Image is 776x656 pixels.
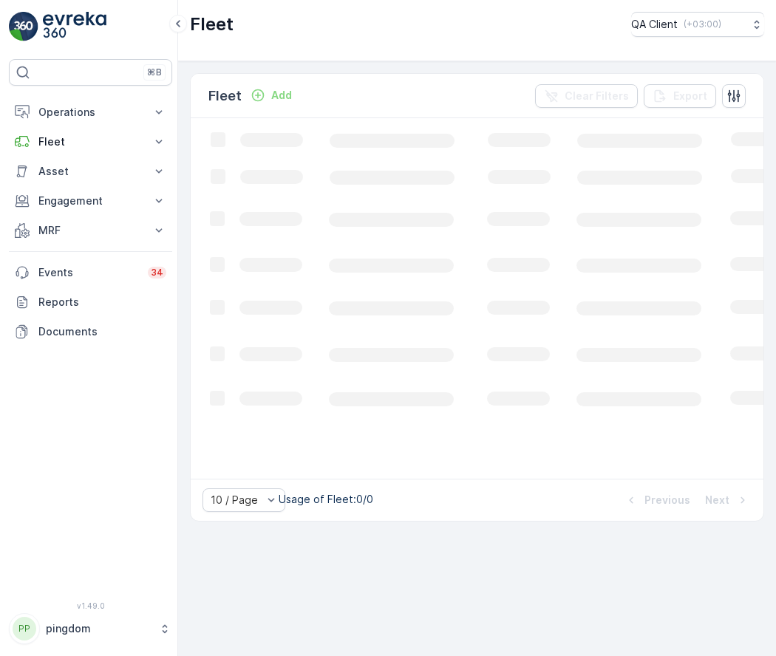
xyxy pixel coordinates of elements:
[190,13,234,36] p: Fleet
[9,186,172,216] button: Engagement
[38,265,139,280] p: Events
[9,613,172,644] button: PPpingdom
[631,17,678,32] p: QA Client
[644,84,716,108] button: Export
[9,601,172,610] span: v 1.49.0
[38,164,143,179] p: Asset
[46,621,152,636] p: pingdom
[622,491,692,509] button: Previous
[151,267,163,279] p: 34
[9,287,172,317] a: Reports
[38,223,143,238] p: MRF
[673,89,707,103] p: Export
[279,492,373,507] p: Usage of Fleet : 0/0
[9,12,38,41] img: logo
[704,491,752,509] button: Next
[13,617,36,640] div: PP
[705,493,729,508] p: Next
[9,127,172,157] button: Fleet
[9,98,172,127] button: Operations
[38,134,143,149] p: Fleet
[271,88,292,103] p: Add
[38,295,166,310] p: Reports
[38,324,166,339] p: Documents
[147,66,162,78] p: ⌘B
[631,12,764,37] button: QA Client(+03:00)
[38,105,143,120] p: Operations
[9,157,172,186] button: Asset
[38,194,143,208] p: Engagement
[535,84,638,108] button: Clear Filters
[9,216,172,245] button: MRF
[9,317,172,346] a: Documents
[644,493,690,508] p: Previous
[9,258,172,287] a: Events34
[565,89,629,103] p: Clear Filters
[684,18,721,30] p: ( +03:00 )
[43,12,106,41] img: logo_light-DOdMpM7g.png
[245,86,298,104] button: Add
[208,86,242,106] p: Fleet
